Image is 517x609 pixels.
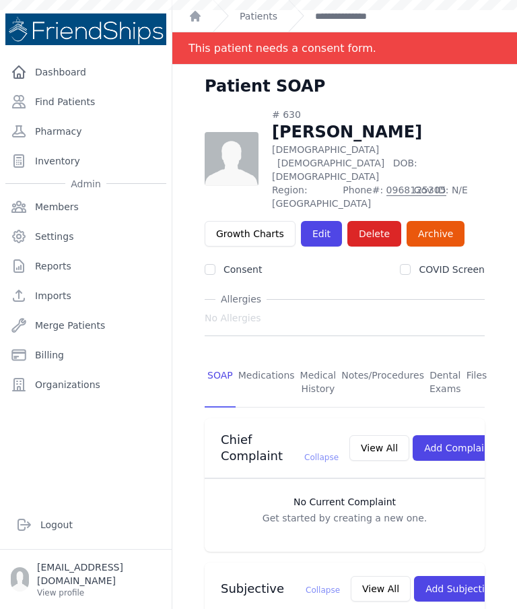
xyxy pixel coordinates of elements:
[5,88,166,115] a: Find Patients
[272,183,335,210] span: Region: [GEOGRAPHIC_DATA]
[236,358,298,408] a: Medications
[5,371,166,398] a: Organizations
[221,432,339,464] h3: Chief Complaint
[37,587,161,598] p: View profile
[11,560,161,598] a: [EMAIL_ADDRESS][DOMAIN_NAME] View profile
[272,108,485,121] div: # 630
[414,183,485,210] span: Gov ID: N/E
[205,221,296,247] a: Growth Charts
[343,183,405,210] span: Phone#:
[5,342,166,368] a: Billing
[339,358,427,408] a: Notes/Procedures
[464,358,490,408] a: Files
[240,9,277,23] a: Patients
[223,264,262,275] label: Consent
[205,75,325,97] h1: Patient SOAP
[205,358,236,408] a: SOAP
[188,32,376,64] div: This patient needs a consent form.
[5,148,166,174] a: Inventory
[347,221,401,247] button: Delete
[205,358,485,408] nav: Tabs
[407,221,464,247] a: Archive
[301,221,342,247] a: Edit
[5,13,166,45] img: Medical Missions EMR
[298,358,339,408] a: Medical History
[37,560,161,587] p: [EMAIL_ADDRESS][DOMAIN_NAME]
[5,312,166,339] a: Merge Patients
[218,495,471,509] h3: No Current Complaint
[349,435,409,461] button: View All
[413,435,505,461] button: Add Complaint
[427,358,464,408] a: Dental Exams
[272,143,485,183] p: [DEMOGRAPHIC_DATA]
[5,282,166,309] a: Imports
[351,576,411,602] button: View All
[414,576,508,602] button: Add Subjective
[419,264,485,275] label: COVID Screen
[304,453,339,462] span: Collapse
[5,223,166,250] a: Settings
[5,193,166,220] a: Members
[221,581,340,597] h3: Subjective
[277,158,384,168] span: [DEMOGRAPHIC_DATA]
[5,118,166,145] a: Pharmacy
[272,121,485,143] h1: [PERSON_NAME]
[65,177,106,191] span: Admin
[11,511,161,538] a: Logout
[5,59,166,86] a: Dashboard
[215,292,267,306] span: Allergies
[205,311,261,325] span: No Allergies
[306,585,340,595] span: Collapse
[218,511,471,525] p: Get started by creating a new one.
[5,253,166,280] a: Reports
[205,132,258,186] img: person-242608b1a05df3501eefc295dc1bc67a.jpg
[172,32,517,65] div: Notification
